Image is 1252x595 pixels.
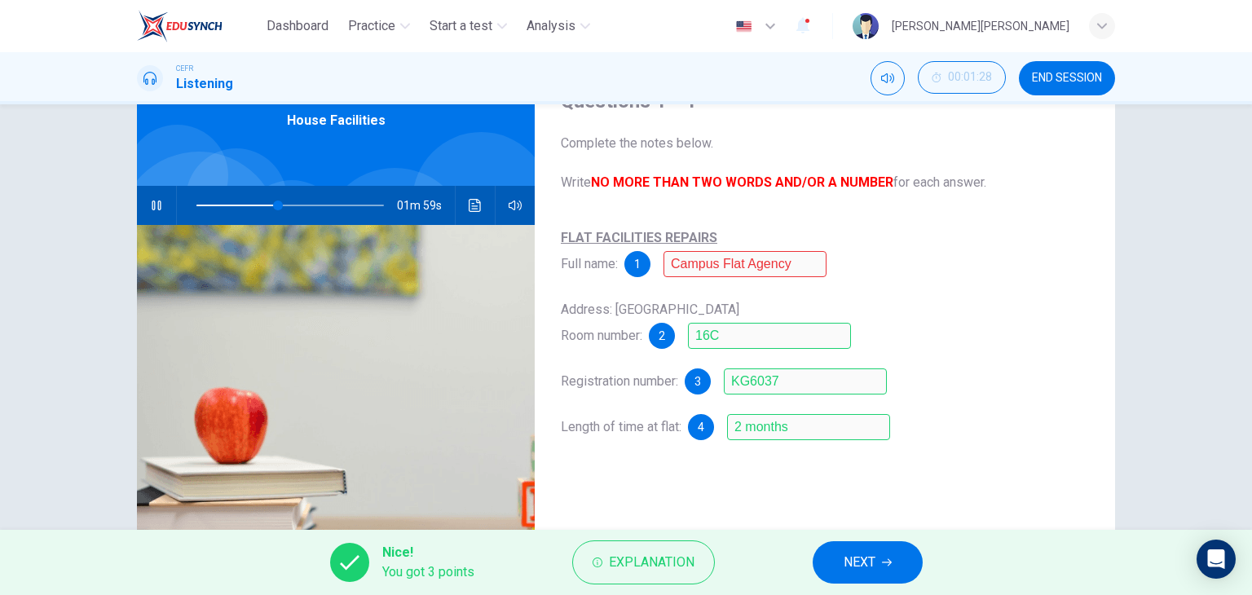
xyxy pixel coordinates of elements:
[663,251,827,277] input: Kevin Green; Kevin Greene
[520,11,597,41] button: Analysis
[609,551,694,574] span: Explanation
[176,63,193,74] span: CEFR
[694,376,701,387] span: 3
[853,13,879,39] img: Profile picture
[948,71,992,84] span: 00:01:28
[561,230,717,271] span: Full name:
[918,61,1006,95] div: Hide
[918,61,1006,94] button: 00:01:28
[1197,540,1236,579] div: Open Intercom Messenger
[734,20,754,33] img: en
[1032,72,1102,85] span: END SESSION
[397,186,455,225] span: 01m 59s
[423,11,514,41] button: Start a test
[287,111,386,130] span: House Facilities
[561,230,717,245] u: FLAT FACILITIES REPAIRS
[659,330,665,342] span: 2
[382,562,474,582] span: You got 3 points
[1019,61,1115,95] button: END SESSION
[698,421,704,433] span: 4
[137,10,223,42] img: EduSynch logo
[561,373,678,389] span: Registration number:
[844,551,875,574] span: NEXT
[688,323,851,349] input: 16C; 16 C
[892,16,1069,36] div: [PERSON_NAME][PERSON_NAME]
[342,11,417,41] button: Practice
[634,258,641,270] span: 1
[724,368,887,394] input: KG 6037; KG6037
[572,540,715,584] button: Explanation
[137,10,260,42] a: EduSynch logo
[591,174,893,190] b: NO MORE THAN TWO WORDS AND/OR A NUMBER
[176,74,233,94] h1: Listening
[348,16,395,36] span: Practice
[561,302,739,343] span: Address: [GEOGRAPHIC_DATA] Room number:
[561,419,681,434] span: Length of time at flat:
[260,11,335,41] button: Dashboard
[462,186,488,225] button: Click to see the audio transcription
[382,543,474,562] span: Nice!
[813,541,923,584] button: NEXT
[727,414,890,440] input: two months; 2 months
[871,61,905,95] div: Mute
[561,134,1089,192] span: Complete the notes below. Write for each answer.
[430,16,492,36] span: Start a test
[527,16,575,36] span: Analysis
[267,16,328,36] span: Dashboard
